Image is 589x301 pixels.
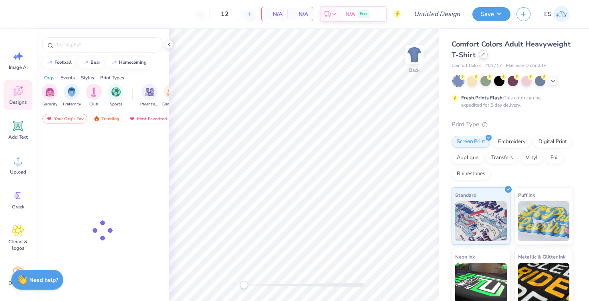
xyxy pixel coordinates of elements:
[518,191,535,199] span: Puff Ink
[61,74,75,81] div: Events
[93,116,100,121] img: trending.gif
[345,10,355,18] span: N/A
[518,253,565,261] span: Metallic & Glitter Ink
[9,99,27,105] span: Designs
[91,60,100,65] div: bear
[162,84,181,107] div: filter for Game Day
[42,101,57,107] span: Sorority
[111,60,117,65] img: trend_line.gif
[292,10,308,18] span: N/A
[162,84,181,107] button: filter button
[54,60,72,65] div: football
[461,95,504,101] strong: Fresh Prints Flash:
[167,87,176,97] img: Game Day Image
[140,101,159,107] span: Parent's Weekend
[12,204,24,210] span: Greek
[42,114,87,123] div: Your Org's Fav
[89,87,98,97] img: Club Image
[46,60,53,65] img: trend_line.gif
[45,87,54,97] img: Sorority Image
[42,57,75,69] button: football
[90,114,123,123] div: Trending
[452,152,484,164] div: Applique
[506,63,546,69] span: Minimum Order: 24 +
[100,74,124,81] div: Print Types
[472,7,510,21] button: Save
[518,201,570,241] img: Puff Ink
[29,276,58,284] strong: Need help?
[461,94,560,109] div: This color can be expedited for 5 day delivery.
[544,10,551,19] span: ES
[409,67,420,74] div: Back
[110,101,122,107] span: Sports
[360,11,367,17] span: Free
[10,169,26,175] span: Upload
[86,84,102,107] div: filter for Club
[111,87,121,97] img: Sports Image
[162,101,181,107] span: Game Day
[42,84,58,107] div: filter for Sorority
[541,6,573,22] a: ES
[46,116,52,121] img: most_fav.gif
[108,84,124,107] button: filter button
[140,84,159,107] button: filter button
[455,191,476,199] span: Standard
[129,116,135,121] img: most_fav.gif
[8,134,28,140] span: Add Text
[42,84,58,107] button: filter button
[83,60,89,65] img: trend_line.gif
[5,238,31,251] span: Clipart & logos
[108,84,124,107] div: filter for Sports
[240,281,248,289] div: Accessibility label
[455,201,507,241] img: Standard
[406,46,422,63] img: Back
[520,152,543,164] div: Vinyl
[493,136,531,148] div: Embroidery
[533,136,572,148] div: Digital Print
[553,6,569,22] img: Erica Springer
[407,6,466,22] input: Untitled Design
[55,41,158,49] input: Try "Alpha"
[452,39,571,60] span: Comfort Colors Adult Heavyweight T-Shirt
[63,84,81,107] button: filter button
[44,74,54,81] div: Orgs
[209,7,240,21] input: – –
[452,168,490,180] div: Rhinestones
[455,253,475,261] span: Neon Ink
[107,57,150,69] button: homecoming
[78,57,104,69] button: bear
[119,60,147,65] div: homecoming
[145,87,154,97] img: Parent's Weekend Image
[63,101,81,107] span: Fraternity
[452,136,490,148] div: Screen Print
[81,74,94,81] div: Styles
[140,84,159,107] div: filter for Parent's Weekend
[486,152,518,164] div: Transfers
[452,63,481,69] span: Comfort Colors
[125,114,171,123] div: Most Favorited
[67,87,76,97] img: Fraternity Image
[266,10,282,18] span: N/A
[8,280,28,286] span: Decorate
[9,64,28,71] span: Image AI
[485,63,502,69] span: # C1717
[86,84,102,107] button: filter button
[63,84,81,107] div: filter for Fraternity
[452,120,573,129] div: Print Type
[89,101,98,107] span: Club
[545,152,564,164] div: Foil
